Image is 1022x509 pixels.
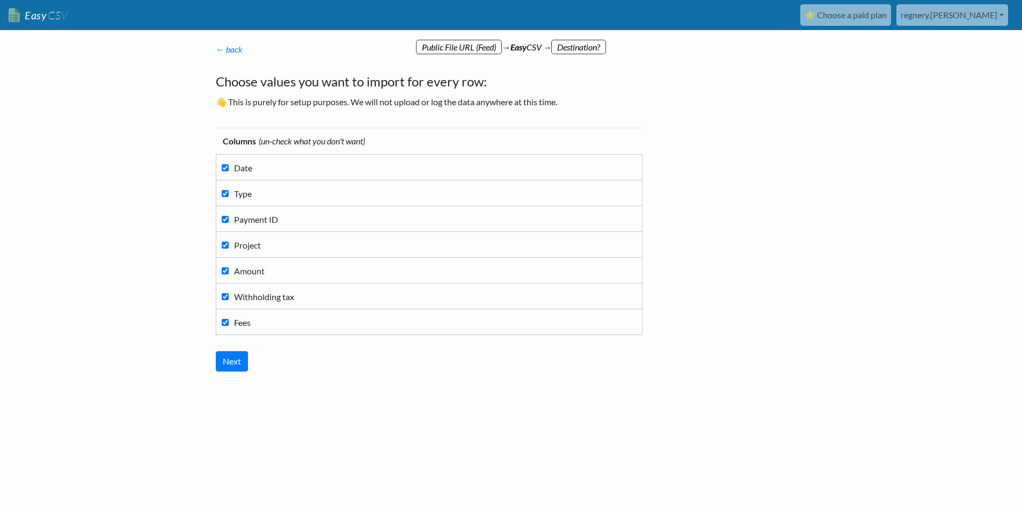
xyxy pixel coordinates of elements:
span: Date [234,163,252,173]
a: ← back [216,44,243,54]
div: → CSV → [205,30,817,54]
a: ⭐ Choose a paid plan [800,4,891,26]
input: Date [222,164,229,171]
a: regnery.[PERSON_NAME] [896,4,1008,26]
iframe: Drift Widget Chat Controller [968,455,1009,496]
h4: Choose values you want to import for every row: [216,72,653,91]
span: Type [234,188,252,199]
th: Columns [216,128,643,155]
input: Fees [222,319,229,326]
span: Project [234,240,261,250]
span: CSV [47,9,68,22]
span: Fees [234,317,251,328]
span: Payment ID [234,214,278,224]
i: (un-check what you don't want) [259,136,365,146]
p: 👋 This is purely for setup purposes. We will not upload or log the data anywhere at this time. [216,96,653,108]
input: Amount [222,267,229,274]
input: Type [222,190,229,197]
input: Project [222,242,229,249]
a: EasyCSV [9,4,68,26]
input: Next [216,351,248,372]
span: Amount [234,266,265,276]
input: Payment ID [222,216,229,223]
span: Withholding tax [234,292,294,302]
input: Withholding tax [222,293,229,300]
